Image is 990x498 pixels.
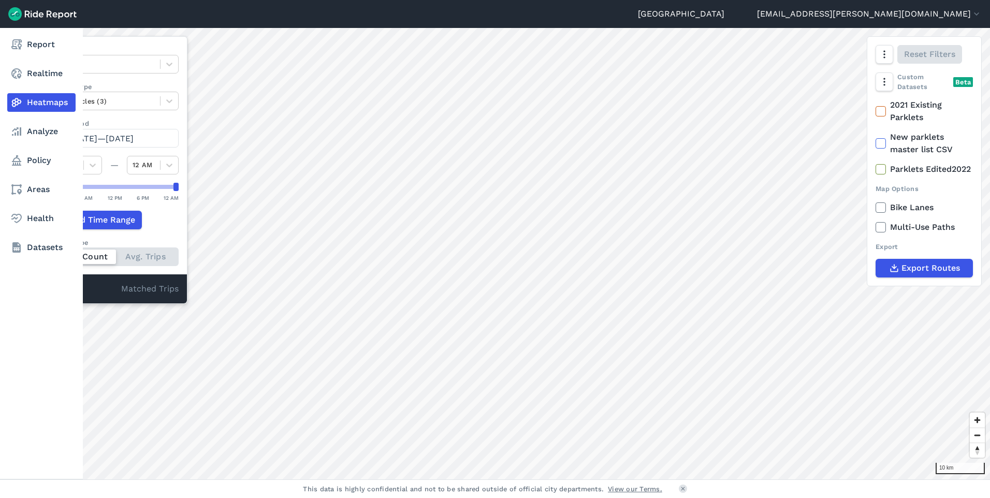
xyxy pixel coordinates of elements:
[7,180,76,199] a: Areas
[936,463,985,474] div: 10 km
[876,259,973,277] button: Export Routes
[876,201,973,214] label: Bike Lanes
[876,242,973,252] div: Export
[904,48,955,61] span: Reset Filters
[7,151,76,170] a: Policy
[7,35,76,54] a: Report
[108,193,122,202] div: 12 PM
[50,238,179,247] div: Count Type
[953,77,973,87] div: Beta
[164,193,179,202] div: 12 AM
[50,211,142,229] button: Add Time Range
[50,82,179,92] label: Vehicle Type
[876,72,973,92] div: Custom Datasets
[638,8,724,20] a: [GEOGRAPHIC_DATA]
[7,238,76,257] a: Datasets
[876,163,973,175] label: Parklets Edited2022
[757,8,982,20] button: [EMAIL_ADDRESS][PERSON_NAME][DOMAIN_NAME]
[970,413,985,428] button: Zoom in
[7,122,76,141] a: Analyze
[970,443,985,458] button: Reset bearing to north
[69,214,135,226] span: Add Time Range
[876,221,973,233] label: Multi-Use Paths
[50,45,179,55] label: Data Type
[50,129,179,148] button: [DATE]—[DATE]
[33,28,990,479] canvas: Map
[901,262,960,274] span: Export Routes
[137,193,149,202] div: 6 PM
[970,428,985,443] button: Zoom out
[7,209,76,228] a: Health
[7,93,76,112] a: Heatmaps
[50,283,121,296] div: 0
[8,7,77,21] img: Ride Report
[897,45,962,64] button: Reset Filters
[7,64,76,83] a: Realtime
[69,134,134,143] span: [DATE]—[DATE]
[876,99,973,124] label: 2021 Existing Parklets
[102,159,127,171] div: —
[50,119,179,128] label: Data Period
[608,484,662,494] a: View our Terms.
[42,274,187,303] div: Matched Trips
[876,131,973,156] label: New parklets master list CSV
[876,184,973,194] div: Map Options
[80,193,93,202] div: 6 AM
